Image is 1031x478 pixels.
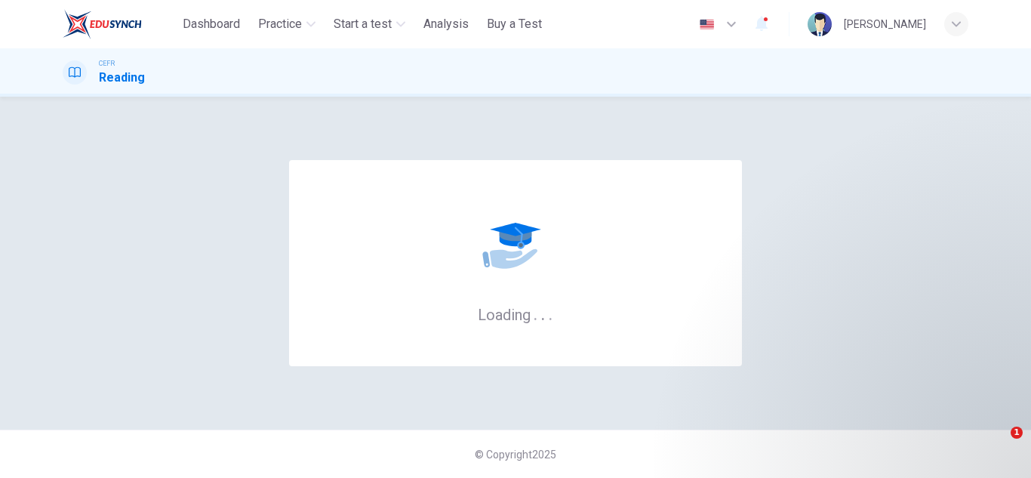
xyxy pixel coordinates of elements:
img: ELTC logo [63,9,142,39]
span: Analysis [423,15,469,33]
span: © Copyright 2025 [475,449,556,461]
iframe: Intercom live chat [980,427,1016,463]
span: 1 [1011,427,1023,439]
button: Start a test [328,11,411,38]
span: Dashboard [183,15,240,33]
button: Analysis [417,11,475,38]
h6: . [533,301,538,325]
button: Practice [252,11,322,38]
h6: . [548,301,553,325]
button: Buy a Test [481,11,548,38]
h6: Loading [478,304,553,324]
span: Practice [258,15,302,33]
span: Buy a Test [487,15,542,33]
span: Start a test [334,15,392,33]
span: CEFR [99,58,115,69]
img: en [697,19,716,30]
button: Dashboard [177,11,246,38]
img: Profile picture [808,12,832,36]
h6: . [540,301,546,325]
h1: Reading [99,69,145,87]
a: ELTC logo [63,9,177,39]
div: [PERSON_NAME] [844,15,926,33]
